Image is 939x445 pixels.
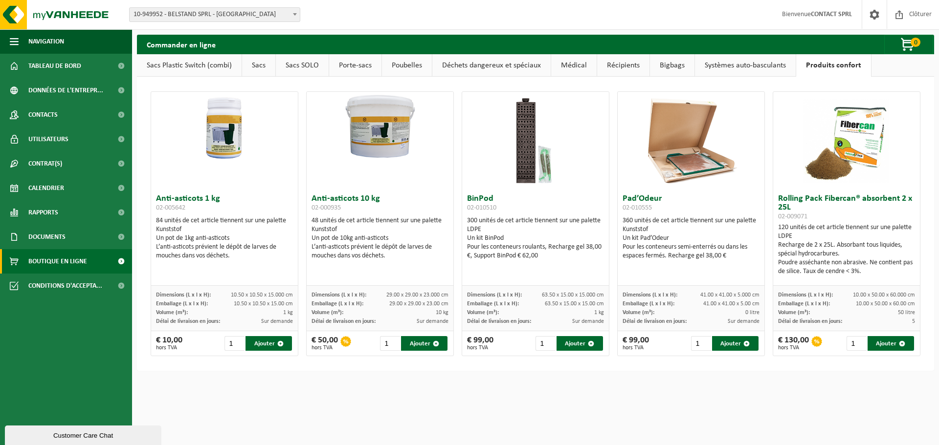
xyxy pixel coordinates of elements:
a: Sacs [242,54,275,77]
button: Ajouter [712,336,759,351]
a: Porte-sacs [329,54,381,77]
button: Ajouter [401,336,447,351]
input: 1 [691,336,711,351]
div: € 130,00 [778,336,809,351]
span: Volume (m³): [467,310,499,316]
span: Délai de livraison en jours: [623,318,687,324]
span: 5 [912,318,915,324]
span: 02-000935 [312,204,341,212]
span: Dimensions (L x l x H): [623,292,677,298]
span: Dimensions (L x l x H): [778,292,833,298]
span: 41.00 x 41.00 x 5.00 cm [703,301,760,307]
span: Tableau de bord [28,54,81,78]
a: Déchets dangereux et spéciaux [432,54,551,77]
span: 10.50 x 10.50 x 15.00 cm [234,301,293,307]
div: L’anti-asticots prévient le dépôt de larves de mouches dans vos déchets. [312,243,448,260]
span: Volume (m³): [156,310,188,316]
span: Emballage (L x l x H): [778,301,830,307]
div: Un pot de 1kg anti-asticots [156,234,293,243]
span: Documents [28,225,66,249]
span: 29.00 x 29.00 x 23.00 cm [389,301,448,307]
span: Délai de livraison en jours: [778,318,842,324]
div: 48 unités de cet article tiennent sur une palette [312,216,448,260]
span: 10.00 x 50.00 x 60.000 cm [853,292,915,298]
input: 1 [847,336,867,351]
span: Rapports [28,200,58,225]
span: Délai de livraison en jours: [467,318,531,324]
span: Boutique en ligne [28,249,87,274]
a: Médical [551,54,597,77]
span: Contrat(s) [28,151,62,176]
div: 120 unités de cet article tiennent sur une palette [778,223,915,276]
span: 02-010555 [623,204,652,212]
div: € 10,00 [156,336,182,351]
img: 02-010555 [642,92,740,190]
input: 1 [224,336,245,351]
span: Calendrier [28,176,64,200]
div: Kunststof [312,225,448,234]
span: Délai de livraison en jours: [312,318,376,324]
span: 02-009071 [778,213,807,220]
button: Ajouter [557,336,603,351]
button: Ajouter [868,336,914,351]
h3: Anti-asticots 10 kg [312,194,448,214]
div: Pour les conteneurs semi-enterrés ou dans les espaces fermés. Recharge gel 38,00 € [623,243,760,260]
span: Emballage (L x l x H): [467,301,519,307]
a: Sacs SOLO [276,54,329,77]
span: Dimensions (L x l x H): [156,292,211,298]
span: 50 litre [898,310,915,316]
img: 02-005642 [151,92,298,165]
span: Conditions d'accepta... [28,274,102,298]
a: Récipients [597,54,649,77]
a: Bigbags [650,54,694,77]
img: 02-010510 [487,92,584,190]
img: 02-009071 [798,92,895,190]
span: Emballage (L x l x H): [312,301,363,307]
div: 360 unités de cet article tiennent sur une palette [623,216,760,260]
button: 0 [884,35,933,54]
h3: Anti-asticots 1 kg [156,194,293,214]
div: LDPE [778,232,915,241]
span: Volume (m³): [623,310,654,316]
div: Kunststof [623,225,760,234]
input: 1 [536,336,556,351]
a: Produits confort [796,54,871,77]
a: Poubelles [382,54,432,77]
div: LDPE [467,225,604,234]
span: 10 kg [436,310,448,316]
span: hors TVA [467,345,493,351]
h3: Pad’Odeur [623,194,760,214]
span: Navigation [28,29,64,54]
div: € 50,00 [312,336,338,351]
span: 02-005642 [156,204,185,212]
span: Dimensions (L x l x H): [467,292,522,298]
span: Dimensions (L x l x H): [312,292,366,298]
h2: Commander en ligne [137,35,225,54]
img: 02-000935 [307,92,453,165]
span: hors TVA [312,345,338,351]
span: hors TVA [778,345,809,351]
span: 63.50 x 15.00 x 15.000 cm [542,292,604,298]
span: 1 kg [283,310,293,316]
span: Emballage (L x l x H): [623,301,674,307]
span: Sur demande [572,318,604,324]
div: Un kit BinPod [467,234,604,243]
span: Délai de livraison en jours: [156,318,220,324]
span: 10-949952 - BELSTAND SPRL - NIVELLES [129,7,300,22]
div: Un pot de 10kg anti-asticots [312,234,448,243]
div: Un kit Pad’Odeur [623,234,760,243]
span: 0 [911,38,920,47]
span: Contacts [28,103,58,127]
div: € 99,00 [623,336,649,351]
span: 1 kg [594,310,604,316]
div: Poudre asséchante non abrasive. Ne contient pas de silice. Taux de cendre < 3%. [778,258,915,276]
span: hors TVA [623,345,649,351]
span: Sur demande [417,318,448,324]
div: Pour les conteneurs roulants, Recharge gel 38,00 €, Support BinPod € 62,00 [467,243,604,260]
span: 10-949952 - BELSTAND SPRL - NIVELLES [130,8,300,21]
span: Données de l'entrepr... [28,78,103,103]
span: 02-010510 [467,204,496,212]
input: 1 [380,336,400,351]
span: Utilisateurs [28,127,68,151]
